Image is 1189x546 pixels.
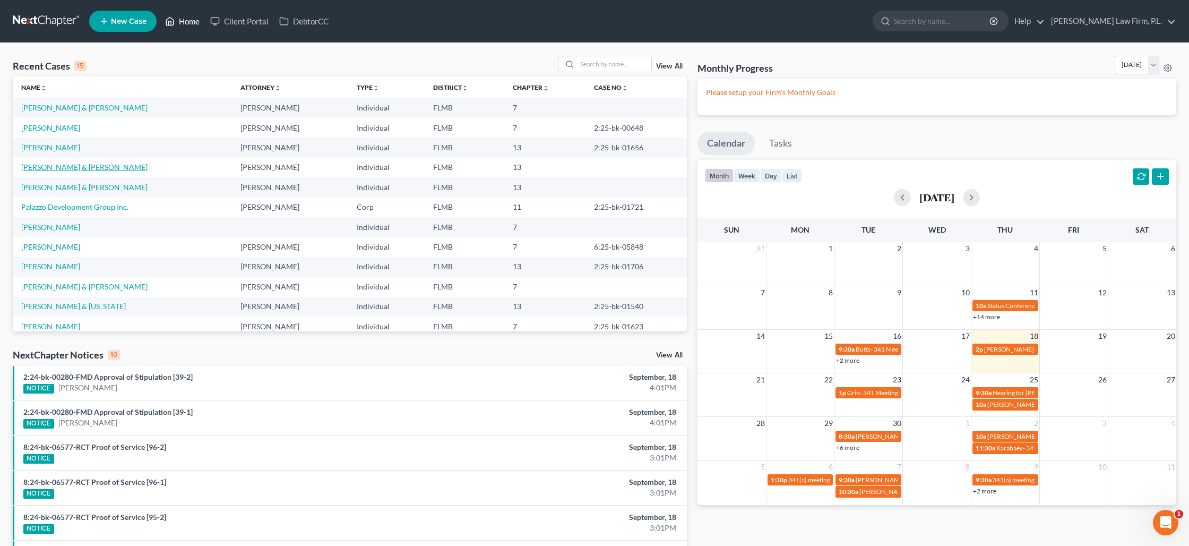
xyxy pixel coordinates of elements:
[466,372,677,382] div: September, 18
[504,217,585,237] td: 7
[504,118,585,138] td: 7
[23,372,193,381] a: 2:24-bk-00280-FMD Approval of Stipulation [39-2]
[960,373,971,386] span: 24
[919,192,954,203] h2: [DATE]
[58,382,117,393] a: [PERSON_NAME]
[836,356,859,364] a: +2 more
[433,83,468,91] a: Districtunfold_more
[892,373,902,386] span: 23
[240,83,281,91] a: Attorneyunfold_more
[348,217,425,237] td: Individual
[466,453,677,463] div: 3:01PM
[13,59,87,72] div: Recent Cases
[232,317,348,336] td: [PERSON_NAME]
[1166,373,1176,386] span: 27
[466,407,677,417] div: September, 18
[466,512,677,523] div: September, 18
[828,242,834,255] span: 1
[504,138,585,157] td: 13
[755,417,766,430] span: 28
[1166,460,1176,473] span: 11
[755,373,766,386] span: 21
[21,242,80,251] a: [PERSON_NAME]
[462,85,468,91] i: unfold_more
[656,63,683,70] a: View All
[823,330,834,343] span: 15
[823,373,834,386] span: 22
[1046,12,1176,31] a: [PERSON_NAME] Law Firm, P.L.
[594,83,628,91] a: Case Nounfold_more
[782,168,802,183] button: list
[856,345,909,353] span: Butts- 341 Meeting
[348,257,425,277] td: Individual
[585,317,687,336] td: 2:25-bk-01623
[23,407,193,416] a: 2:24-bk-00280-FMD Approval of Stipulation [39-1]
[205,12,274,31] a: Client Portal
[40,85,47,91] i: unfold_more
[425,277,504,296] td: FLMB
[232,98,348,117] td: [PERSON_NAME]
[622,85,628,91] i: unfold_more
[466,477,677,488] div: September, 18
[21,83,47,91] a: Nameunfold_more
[1170,417,1176,430] span: 4
[542,85,549,91] i: unfold_more
[58,417,117,428] a: [PERSON_NAME]
[21,202,128,211] a: Palazzo Development Group Inc.
[111,18,147,25] span: New Case
[964,417,971,430] span: 1
[894,11,991,31] input: Search by name...
[1166,286,1176,299] span: 13
[706,87,1168,98] p: Please setup your Firm's Monthly Goals
[993,389,1075,397] span: Hearing for [PERSON_NAME]
[504,297,585,317] td: 13
[976,444,995,452] span: 11:30a
[466,442,677,453] div: September, 18
[585,138,687,157] td: 2:25-bk-01656
[232,177,348,197] td: [PERSON_NAME]
[232,158,348,177] td: [PERSON_NAME]
[1029,286,1039,299] span: 11
[997,225,1013,234] span: Thu
[697,132,755,155] a: Calendar
[892,417,902,430] span: 30
[976,302,986,310] span: 10a
[861,225,875,234] span: Tue
[828,460,834,473] span: 6
[1033,417,1039,430] span: 2
[466,488,677,498] div: 3:01PM
[788,476,840,484] span: 341(a) meeting for
[425,197,504,217] td: FLMB
[791,225,809,234] span: Mon
[976,345,983,353] span: 2p
[760,286,766,299] span: 7
[21,183,148,192] a: [PERSON_NAME] & [PERSON_NAME]
[504,158,585,177] td: 13
[160,12,205,31] a: Home
[348,138,425,157] td: Individual
[232,277,348,296] td: [PERSON_NAME]
[23,442,166,451] a: 8:24-bk-06577-RCT Proof of Service [96-2]
[466,523,677,533] div: 3:01PM
[21,282,148,291] a: [PERSON_NAME] & [PERSON_NAME]
[960,330,971,343] span: 17
[21,302,126,311] a: [PERSON_NAME] & [US_STATE]
[504,257,585,277] td: 13
[1029,330,1039,343] span: 18
[348,317,425,336] td: Individual
[21,143,80,152] a: [PERSON_NAME]
[425,237,504,257] td: FLMB
[856,476,944,484] span: [PERSON_NAME]- 341 Meeting
[232,118,348,138] td: [PERSON_NAME]
[585,118,687,138] td: 2:25-bk-00648
[21,163,148,172] a: [PERSON_NAME] & [PERSON_NAME]
[425,177,504,197] td: FLMB
[964,460,971,473] span: 8
[1009,12,1045,31] a: Help
[21,262,80,271] a: [PERSON_NAME]
[348,98,425,117] td: Individual
[856,432,944,440] span: [PERSON_NAME]- 341 Meeting
[960,286,971,299] span: 10
[976,389,992,397] span: 9:30a
[896,460,902,473] span: 7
